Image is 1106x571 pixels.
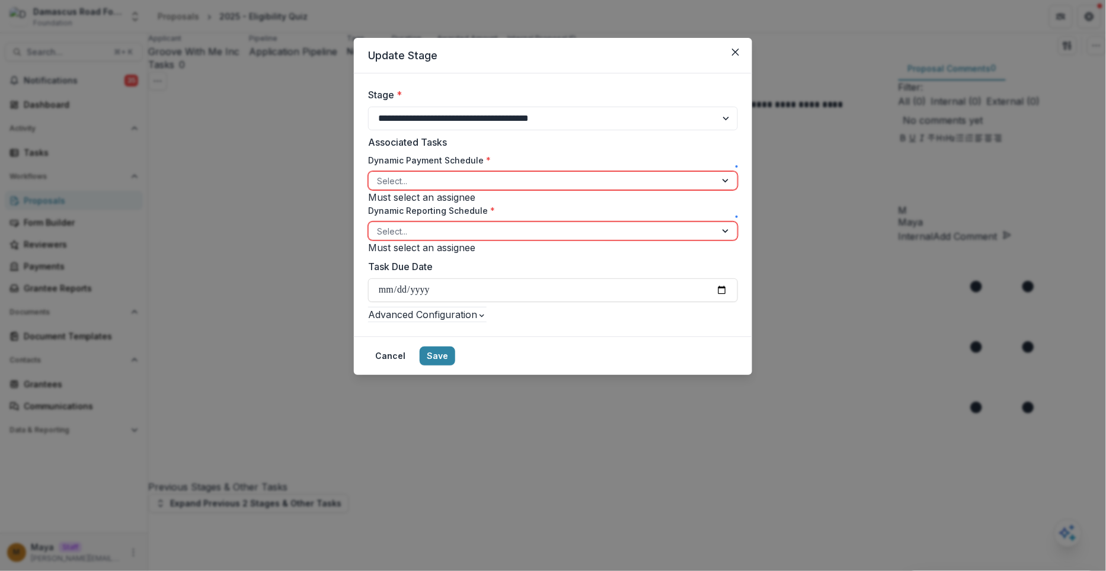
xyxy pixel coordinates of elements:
span: Advanced Configuration [368,309,477,320]
div: Must select an assignee [368,190,738,204]
button: Advanced Configuration [368,307,487,322]
div: Must select an assignee [368,240,738,255]
label: Dynamic Payment Schedule [368,154,491,166]
label: Stage [368,88,731,102]
label: Task Due Date [368,259,731,274]
label: Dynamic Reporting Schedule [368,204,495,217]
header: Update Stage [354,38,752,73]
button: Save [420,347,455,365]
button: Close [726,43,745,62]
button: Cancel [368,347,413,365]
label: Associated Tasks [368,135,731,149]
